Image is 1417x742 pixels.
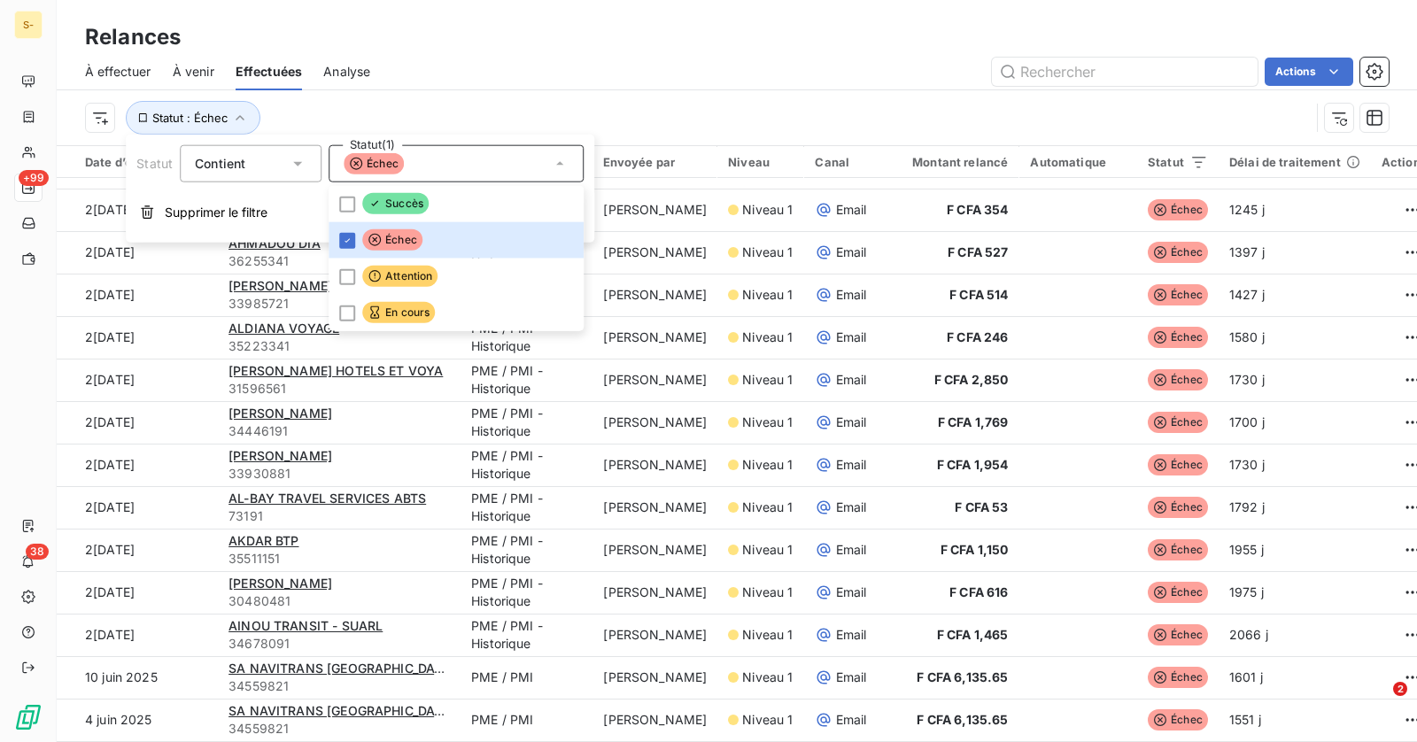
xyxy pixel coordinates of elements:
td: PME / PMI - Historique [461,316,592,359]
span: Email [836,201,867,219]
span: Échec [1148,624,1208,645]
td: 1245 j [1219,189,1371,231]
td: PME / PMI [461,656,592,699]
span: Délai de traitement [1229,155,1341,169]
span: Email [836,243,867,261]
td: 4 juin 2025 [57,699,218,741]
img: Logo LeanPay [14,703,43,731]
td: 2[DATE] [57,529,218,571]
span: [PERSON_NAME] [228,576,332,591]
td: 1580 j [1219,316,1371,359]
span: Succès [362,193,429,214]
td: 2[DATE] [57,316,218,359]
td: [PERSON_NAME] [592,316,717,359]
td: 1551 j [1219,699,1371,741]
td: 2[DATE] [57,231,218,274]
span: Email [836,371,867,389]
td: [PERSON_NAME] [592,699,717,741]
td: [PERSON_NAME] [592,486,717,529]
td: 2[DATE] [57,444,218,486]
td: [PERSON_NAME] [592,274,717,316]
span: F CFA 527 [948,244,1008,259]
span: F CFA 1,465 [937,627,1009,642]
span: Supprimer le filtre [165,204,267,221]
button: Actions [1265,58,1353,86]
span: AHMADOU DIA [228,236,321,251]
span: Échec [1148,582,1208,603]
span: [PERSON_NAME] [228,448,332,463]
td: PME / PMI - Historique [461,486,592,529]
div: Automatique [1030,155,1127,169]
span: Niveau 1 [742,243,793,261]
span: Échec [1148,284,1208,305]
span: Niveau 1 [742,541,793,559]
td: 10 juin 2025 [57,656,218,699]
span: SA NAVITRANS [GEOGRAPHIC_DATA] [228,661,455,676]
span: Email [836,499,867,516]
span: Email [836,711,867,729]
td: 2[DATE] [57,359,218,401]
span: F CFA 53 [955,499,1008,514]
span: 30480481 [228,592,450,610]
span: F CFA 1,954 [937,457,1009,472]
td: 1975 j [1219,571,1371,614]
span: 34446191 [228,422,450,440]
td: 2[DATE] [57,401,218,444]
iframe: Intercom live chat [1357,682,1399,724]
span: F CFA 354 [947,202,1008,217]
span: Échec [1148,539,1208,560]
td: 1700 j [1219,401,1371,444]
td: 1792 j [1219,486,1371,529]
span: Échec [1148,369,1208,390]
span: F CFA 1,150 [941,542,1009,557]
td: [PERSON_NAME] [592,529,717,571]
td: 1955 j [1219,529,1371,571]
span: Niveau 1 [742,584,793,601]
div: Montant relancé [891,155,1008,169]
span: Niveau 1 [742,711,793,729]
td: 2[DATE] [57,274,218,316]
span: 73191 [228,507,450,525]
td: [PERSON_NAME] [592,231,717,274]
span: Niveau 1 [742,414,793,431]
td: [PERSON_NAME] [592,571,717,614]
span: 2 [1393,682,1407,696]
span: Niveau 1 [742,669,793,686]
td: PME / PMI - Historique [461,529,592,571]
input: Rechercher [992,58,1258,86]
td: 2[DATE] [57,189,218,231]
span: 33985721 [228,295,450,313]
span: Niveau 1 [742,626,793,644]
h3: Relances [85,21,181,53]
button: Supprimer le filtre [126,193,594,232]
td: PME / PMI - Historique [461,571,592,614]
td: PME / PMI - Historique [461,401,592,444]
span: Échec [1148,497,1208,518]
div: Canal [815,155,871,169]
td: [PERSON_NAME] [592,359,717,401]
span: [PERSON_NAME] [228,278,332,293]
span: Niveau 1 [742,286,793,304]
span: Niveau 1 [742,201,793,219]
span: 31596561 [228,380,450,398]
span: 36255341 [228,252,450,270]
span: Email [836,328,867,346]
td: 1427 j [1219,274,1371,316]
span: En cours [362,302,435,323]
td: 2[DATE] [57,571,218,614]
span: F CFA 514 [949,287,1008,302]
span: Échec [1148,242,1208,263]
span: Email [836,541,867,559]
span: F CFA 1,769 [938,414,1009,429]
td: PME / PMI [461,699,592,741]
td: 1730 j [1219,444,1371,486]
span: 38 [26,544,49,560]
span: Email [836,584,867,601]
span: AL-BAY TRAVEL SERVICES ABTS [228,491,426,506]
td: 2066 j [1219,614,1371,656]
span: +99 [19,170,49,186]
td: [PERSON_NAME] [592,189,717,231]
span: AKDAR BTP [228,533,298,548]
span: Échec [1148,412,1208,433]
span: 34559821 [228,720,450,738]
